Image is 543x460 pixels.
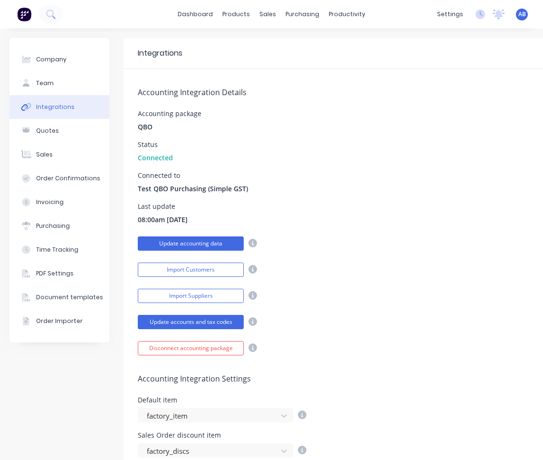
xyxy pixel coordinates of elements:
[138,341,244,355] button: Disconnect accounting package
[173,7,218,21] a: dashboard
[10,214,109,238] button: Purchasing
[10,166,109,190] button: Order Confirmations
[10,119,109,143] button: Quotes
[138,236,244,251] button: Update accounting data
[138,397,306,403] div: Default item
[138,203,188,210] div: Last update
[36,222,70,230] div: Purchasing
[10,95,109,119] button: Integrations
[255,7,281,21] div: sales
[10,285,109,309] button: Document templates
[10,190,109,214] button: Invoicing
[138,172,248,179] div: Connected to
[10,262,109,285] button: PDF Settings
[36,317,83,325] div: Order Importer
[324,7,370,21] div: productivity
[218,7,255,21] div: products
[17,7,31,21] img: Factory
[518,10,526,19] span: AB
[10,143,109,166] button: Sales
[36,245,78,254] div: Time Tracking
[10,48,109,71] button: Company
[138,432,306,439] div: Sales Order discount item
[138,263,244,277] button: Import Customers
[281,7,324,21] div: purchasing
[138,289,244,303] button: Import Suppliers
[36,55,67,64] div: Company
[138,122,152,132] span: QBO
[36,103,75,111] div: Integrations
[138,153,173,163] span: Connected
[138,141,173,148] div: Status
[10,71,109,95] button: Team
[138,184,248,194] span: Test QBO Purchasing (Simple GST)
[10,238,109,262] button: Time Tracking
[138,110,201,117] div: Accounting package
[36,79,54,88] div: Team
[36,150,53,159] div: Sales
[36,293,103,302] div: Document templates
[138,48,182,59] div: Integrations
[432,7,468,21] div: settings
[10,309,109,333] button: Order Importer
[36,269,74,278] div: PDF Settings
[36,174,100,183] div: Order Confirmations
[36,127,59,135] div: Quotes
[138,315,244,329] button: Update accounts and tax codes
[138,215,188,225] span: 08:00am [DATE]
[36,198,64,206] div: Invoicing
